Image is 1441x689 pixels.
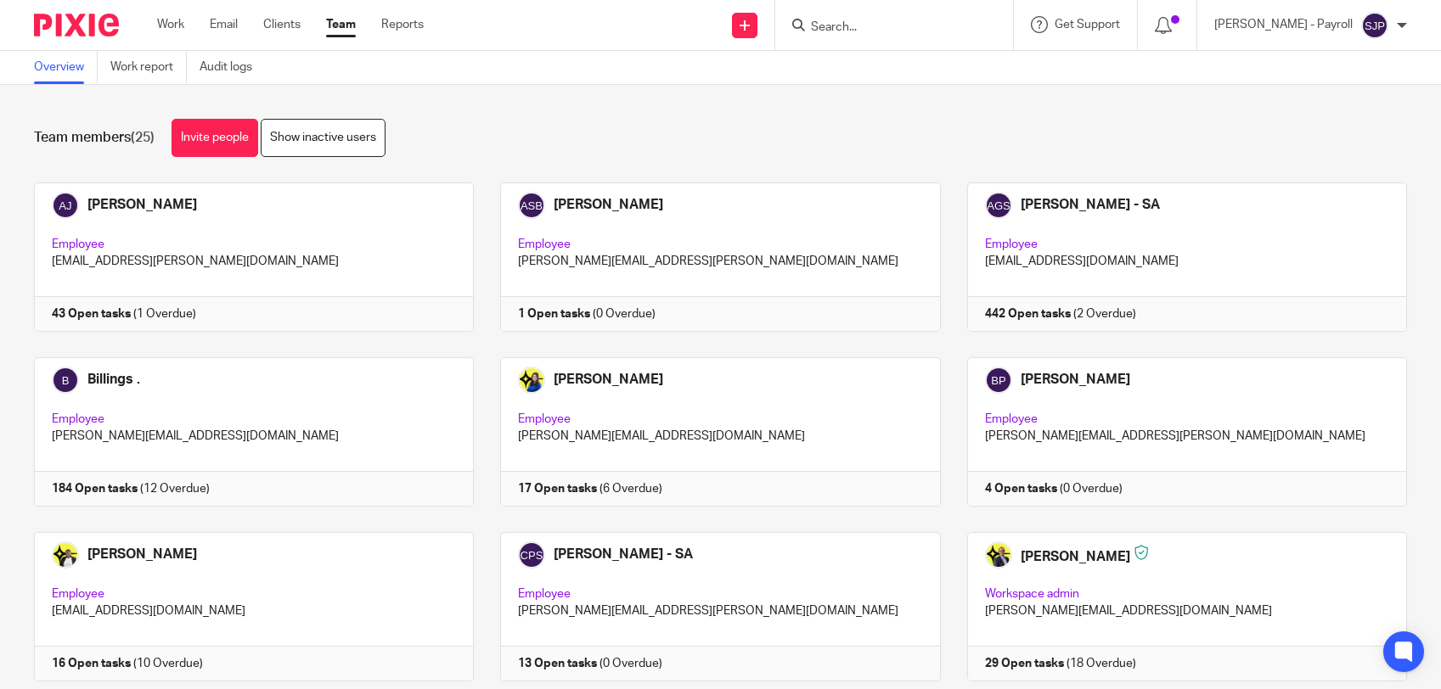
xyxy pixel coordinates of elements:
span: Get Support [1055,19,1120,31]
h1: Team members [34,129,155,147]
p: [PERSON_NAME] - Payroll [1214,16,1353,33]
span: (25) [131,131,155,144]
a: Team [326,16,356,33]
a: Invite people [172,119,258,157]
a: Audit logs [200,51,265,84]
a: Show inactive users [261,119,386,157]
a: Work [157,16,184,33]
a: Reports [381,16,424,33]
a: Clients [263,16,301,33]
a: Overview [34,51,98,84]
a: Work report [110,51,187,84]
img: svg%3E [1361,12,1388,39]
a: Email [210,16,238,33]
img: Pixie [34,14,119,36]
input: Search [809,20,962,36]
